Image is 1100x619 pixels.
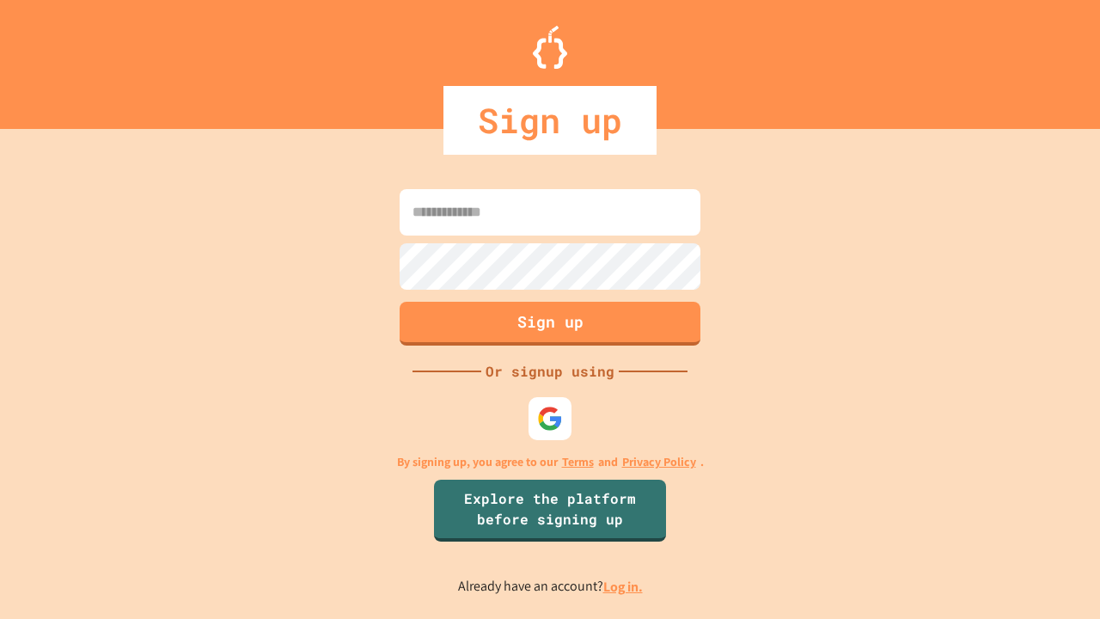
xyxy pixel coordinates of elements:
[533,26,567,69] img: Logo.svg
[603,578,643,596] a: Log in.
[458,576,643,598] p: Already have an account?
[562,453,594,471] a: Terms
[481,361,619,382] div: Or signup using
[400,302,700,346] button: Sign up
[622,453,696,471] a: Privacy Policy
[434,480,666,542] a: Explore the platform before signing up
[537,406,563,432] img: google-icon.svg
[397,453,704,471] p: By signing up, you agree to our and .
[443,86,657,155] div: Sign up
